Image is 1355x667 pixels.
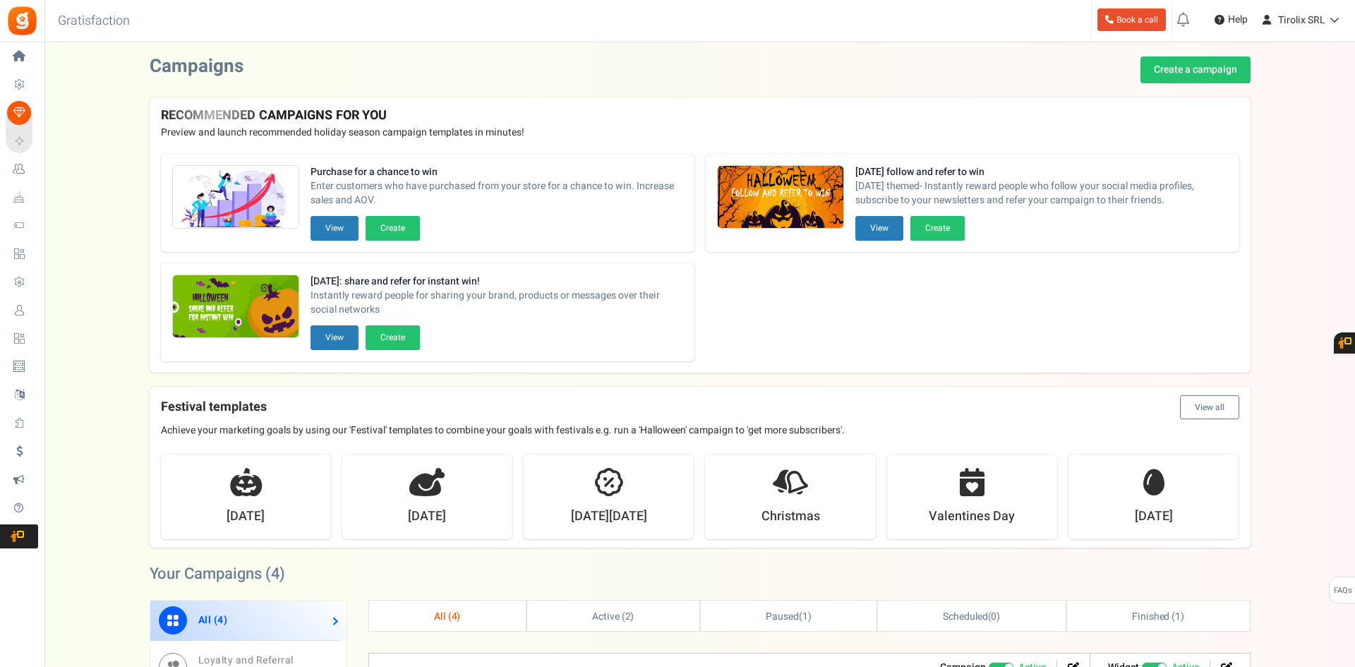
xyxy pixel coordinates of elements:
[150,567,285,581] h2: Your Campaigns ( )
[1209,8,1253,31] a: Help
[150,56,243,77] h2: Campaigns
[910,216,965,241] button: Create
[929,507,1015,526] strong: Valentines Day
[311,179,683,208] span: Enter customers who have purchased from your store for a chance to win. Increase sales and AOV.
[161,423,1239,438] p: Achieve your marketing goals by using our 'Festival' templates to combine your goals with festiva...
[311,325,359,350] button: View
[766,609,812,624] span: ( )
[855,179,1228,208] span: [DATE] themed- Instantly reward people who follow your social media profiles, subscribe to your n...
[1135,507,1173,526] strong: [DATE]
[161,126,1239,140] p: Preview and launch recommended holiday season campaign templates in minutes!
[802,609,808,624] span: 1
[625,609,631,624] span: 2
[1140,56,1251,83] a: Create a campaign
[311,165,683,179] strong: Purchase for a chance to win
[161,395,1239,419] h4: Festival templates
[227,507,265,526] strong: [DATE]
[311,275,683,289] strong: [DATE]: share and refer for instant win!
[1097,8,1166,31] a: Book a call
[718,166,843,229] img: Recommended Campaigns
[366,325,420,350] button: Create
[1175,609,1181,624] span: 1
[1132,609,1184,624] span: Finished ( )
[173,166,299,229] img: Recommended Campaigns
[991,609,996,624] span: 0
[173,275,299,339] img: Recommended Campaigns
[434,609,461,624] span: All ( )
[366,216,420,241] button: Create
[6,5,38,37] img: Gratisfaction
[452,609,457,624] span: 4
[1278,13,1325,28] span: Tirolix SRL
[42,7,145,35] h3: Gratisfaction
[408,507,446,526] strong: [DATE]
[766,609,799,624] span: Paused
[943,609,1000,624] span: ( )
[1333,577,1352,604] span: FAQs
[311,289,683,317] span: Instantly reward people for sharing your brand, products or messages over their social networks
[943,609,988,624] span: Scheduled
[161,109,1239,123] h4: RECOMMENDED CAMPAIGNS FOR YOU
[761,507,820,526] strong: Christmas
[592,609,634,624] span: Active ( )
[311,216,359,241] button: View
[571,507,647,526] strong: [DATE][DATE]
[198,613,228,627] span: All ( )
[1224,13,1248,27] span: Help
[855,216,903,241] button: View
[271,563,279,585] span: 4
[855,165,1228,179] strong: [DATE] follow and refer to win
[1180,395,1239,419] button: View all
[217,613,224,627] span: 4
